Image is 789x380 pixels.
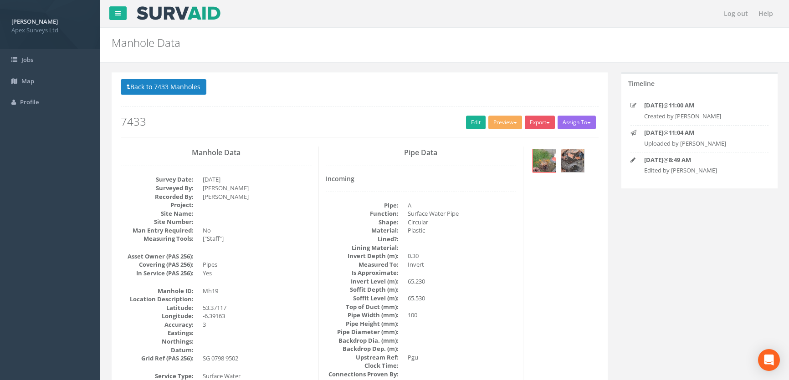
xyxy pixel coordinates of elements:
[644,128,757,137] p: @
[669,101,694,109] strong: 11:00 AM
[11,15,89,34] a: [PERSON_NAME] Apex Surveys Ltd
[121,346,194,355] dt: Datum:
[121,209,194,218] dt: Site Name:
[326,149,517,157] h3: Pipe Data
[121,226,194,235] dt: Man Entry Required:
[326,201,399,210] dt: Pipe:
[326,319,399,328] dt: Pipe Height (mm):
[121,252,194,261] dt: Asset Owner (PAS 256):
[466,116,486,129] a: Edit
[326,311,399,319] dt: Pipe Width (mm):
[408,294,517,303] dd: 65.530
[21,56,33,64] span: Jobs
[326,303,399,311] dt: Top of Duct (mm):
[121,149,312,157] h3: Manhole Data
[121,79,206,95] button: Back to 7433 Manholes
[326,277,399,286] dt: Invert Level (m):
[408,201,517,210] dd: A
[326,226,399,235] dt: Material:
[121,320,194,329] dt: Accuracy:
[326,370,399,379] dt: Connections Proven By:
[408,260,517,269] dd: Invert
[758,349,780,371] div: Open Intercom Messenger
[644,128,663,137] strong: [DATE]
[644,101,757,110] p: @
[203,269,312,278] dd: Yes
[121,201,194,209] dt: Project:
[121,116,599,127] h2: 7433
[326,235,399,243] dt: Lined?:
[644,112,757,121] p: Created by [PERSON_NAME]
[121,260,194,269] dt: Covering (PAS 256):
[326,252,399,260] dt: Invert Depth (m):
[525,116,555,129] button: Export
[644,166,757,175] p: Edited by [PERSON_NAME]
[11,17,58,25] strong: [PERSON_NAME]
[408,209,517,218] dd: Surface Water Pipe
[20,98,39,106] span: Profile
[112,37,664,49] h2: Manhole Data
[121,269,194,278] dt: In Service (PAS 256):
[121,312,194,320] dt: Longitude:
[21,77,34,85] span: Map
[326,336,399,345] dt: Backdrop Dia. (mm):
[644,156,757,164] p: @
[558,116,596,129] button: Assign To
[408,311,517,319] dd: 100
[408,252,517,260] dd: 0.30
[408,353,517,362] dd: Pgu
[203,175,312,184] dd: [DATE]
[203,304,312,312] dd: 53.37117
[203,354,312,363] dd: SG 0798 9502
[488,116,522,129] button: Preview
[326,361,399,370] dt: Clock Time:
[326,260,399,269] dt: Measured To:
[408,218,517,227] dd: Circular
[326,209,399,218] dt: Function:
[203,226,312,235] dd: No
[203,260,312,269] dd: Pipes
[121,354,194,363] dt: Grid Ref (PAS 256):
[408,226,517,235] dd: Plastic
[203,234,312,243] dd: ["Staff"]
[326,175,517,182] h4: Incoming
[326,353,399,362] dt: Upstream Ref:
[121,175,194,184] dt: Survey Date:
[326,328,399,336] dt: Pipe Diameter (mm):
[644,139,757,148] p: Uploaded by [PERSON_NAME]
[628,80,655,87] h5: Timeline
[121,304,194,312] dt: Latitude:
[121,234,194,243] dt: Measuring Tools:
[561,149,584,172] img: 0c5eaca3-3968-2986-519d-5e164c35120d_154fb761-16f9-148b-e9d1-349bb348e76e_thumb.jpg
[121,329,194,337] dt: Eastings:
[644,101,663,109] strong: [DATE]
[203,320,312,329] dd: 3
[203,193,312,201] dd: [PERSON_NAME]
[669,156,691,164] strong: 8:49 AM
[408,277,517,286] dd: 65.230
[203,287,312,295] dd: Mh19
[203,312,312,320] dd: -6.39163
[326,243,399,252] dt: Lining Material:
[644,156,663,164] strong: [DATE]
[11,26,89,35] span: Apex Surveys Ltd
[121,218,194,226] dt: Site Number:
[121,184,194,193] dt: Surveyed By:
[203,184,312,193] dd: [PERSON_NAME]
[121,193,194,201] dt: Recorded By:
[326,269,399,277] dt: Is Approximate:
[533,149,556,172] img: 0c5eaca3-3968-2986-519d-5e164c35120d_bd9cd2c9-2a5f-c410-224c-f2bff09048ec_thumb.jpg
[121,287,194,295] dt: Manhole ID:
[326,285,399,294] dt: Soffit Depth (m):
[326,294,399,303] dt: Soffit Level (m):
[326,218,399,227] dt: Shape:
[121,295,194,304] dt: Location Description:
[326,345,399,353] dt: Backdrop Dep. (m):
[669,128,694,137] strong: 11:04 AM
[121,337,194,346] dt: Northings:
